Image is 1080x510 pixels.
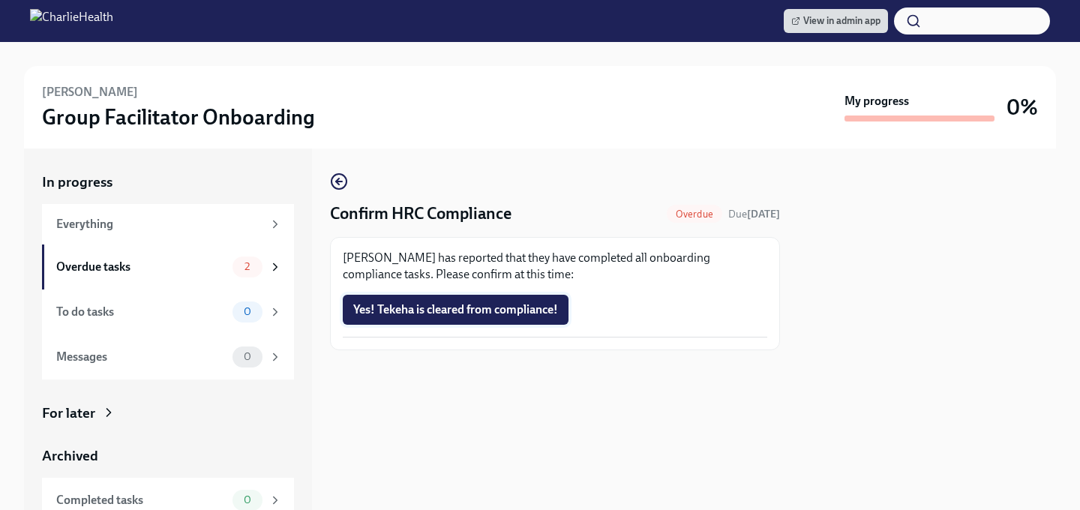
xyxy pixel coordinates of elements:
[728,207,780,221] span: September 15th, 2025 10:00
[42,204,294,244] a: Everything
[56,492,226,508] div: Completed tasks
[56,349,226,365] div: Messages
[42,446,294,466] a: Archived
[747,208,780,220] strong: [DATE]
[42,403,294,423] a: For later
[784,9,888,33] a: View in admin app
[791,13,880,28] span: View in admin app
[42,289,294,334] a: To do tasks0
[56,259,226,275] div: Overdue tasks
[42,403,95,423] div: For later
[42,334,294,379] a: Messages0
[42,172,294,192] a: In progress
[235,261,259,272] span: 2
[235,351,260,362] span: 0
[42,84,138,100] h6: [PERSON_NAME]
[56,216,262,232] div: Everything
[667,208,722,220] span: Overdue
[30,9,113,33] img: CharlieHealth
[42,103,315,130] h3: Group Facilitator Onboarding
[42,244,294,289] a: Overdue tasks2
[56,304,226,320] div: To do tasks
[330,202,511,225] h4: Confirm HRC Compliance
[235,306,260,317] span: 0
[728,208,780,220] span: Due
[343,250,767,283] p: [PERSON_NAME] has reported that they have completed all onboarding compliance tasks. Please confi...
[343,295,568,325] button: Yes! Tekeha is cleared from compliance!
[1006,94,1038,121] h3: 0%
[235,494,260,505] span: 0
[844,93,909,109] strong: My progress
[353,302,558,317] span: Yes! Tekeha is cleared from compliance!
